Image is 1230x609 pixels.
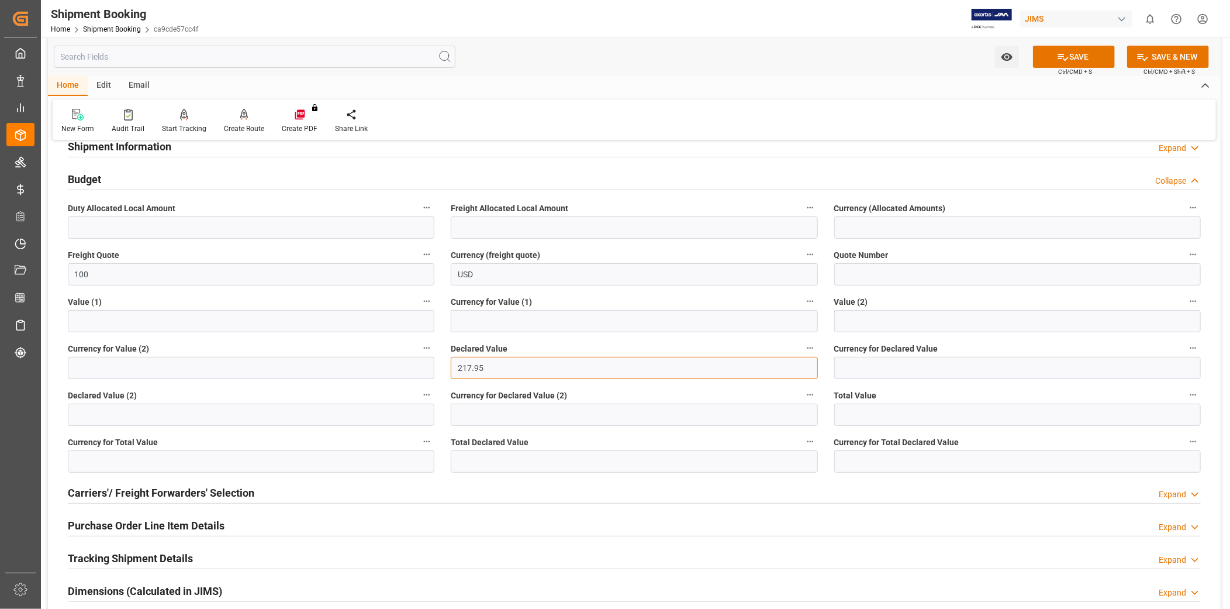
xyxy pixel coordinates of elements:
[803,200,818,215] button: Freight Allocated Local Amount
[1186,387,1201,402] button: Total Value
[1163,6,1190,32] button: Help Center
[1137,6,1163,32] button: show 0 new notifications
[451,296,532,308] span: Currency for Value (1)
[68,436,158,449] span: Currency for Total Value
[68,550,193,566] h2: Tracking Shipment Details
[1186,434,1201,449] button: Currency for Total Declared Value
[1159,521,1186,534] div: Expand
[419,200,434,215] button: Duty Allocated Local Amount
[112,123,144,134] div: Audit Trail
[1058,67,1092,76] span: Ctrl/CMD + S
[419,387,434,402] button: Declared Value (2)
[88,76,120,96] div: Edit
[1020,8,1137,30] button: JIMS
[1186,340,1201,356] button: Currency for Declared Value
[61,123,94,134] div: New Form
[335,123,368,134] div: Share Link
[68,485,254,501] h2: Carriers'/ Freight Forwarders' Selection
[1143,67,1195,76] span: Ctrl/CMD + Shift + S
[419,340,434,356] button: Currency for Value (2)
[419,294,434,309] button: Value (1)
[419,434,434,449] button: Currency for Total Value
[1186,294,1201,309] button: Value (2)
[451,249,540,262] span: Currency (freight quote)
[162,123,206,134] div: Start Tracking
[1020,11,1132,27] div: JIMS
[834,390,877,402] span: Total Value
[224,123,264,134] div: Create Route
[83,25,141,33] a: Shipment Booking
[451,202,568,215] span: Freight Allocated Local Amount
[1127,46,1209,68] button: SAVE & NEW
[1186,200,1201,215] button: Currency (Allocated Amounts)
[1155,175,1186,187] div: Collapse
[803,340,818,356] button: Declared Value
[834,343,938,355] span: Currency for Declared Value
[51,5,198,23] div: Shipment Booking
[1159,587,1186,599] div: Expand
[68,139,171,154] h2: Shipment Information
[803,434,818,449] button: Total Declared Value
[68,171,101,187] h2: Budget
[451,343,507,355] span: Declared Value
[68,343,149,355] span: Currency for Value (2)
[54,46,455,68] input: Search Fields
[834,249,889,262] span: Quote Number
[451,390,567,402] span: Currency for Declared Value (2)
[68,518,224,534] h2: Purchase Order Line Item Details
[1159,488,1186,501] div: Expand
[51,25,70,33] a: Home
[1159,142,1186,154] div: Expand
[834,296,868,308] span: Value (2)
[995,46,1019,68] button: open menu
[972,9,1012,29] img: Exertis%20JAM%20-%20Email%20Logo.jpg_1722504956.jpg
[803,387,818,402] button: Currency for Declared Value (2)
[451,436,528,449] span: Total Declared Value
[68,296,102,308] span: Value (1)
[68,583,222,599] h2: Dimensions (Calculated in JIMS)
[1159,554,1186,566] div: Expand
[834,202,946,215] span: Currency (Allocated Amounts)
[1186,247,1201,262] button: Quote Number
[120,76,158,96] div: Email
[68,202,175,215] span: Duty Allocated Local Amount
[68,390,137,402] span: Declared Value (2)
[48,76,88,96] div: Home
[1033,46,1115,68] button: SAVE
[834,436,959,449] span: Currency for Total Declared Value
[419,247,434,262] button: Freight Quote
[803,247,818,262] button: Currency (freight quote)
[68,249,119,262] span: Freight Quote
[803,294,818,309] button: Currency for Value (1)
